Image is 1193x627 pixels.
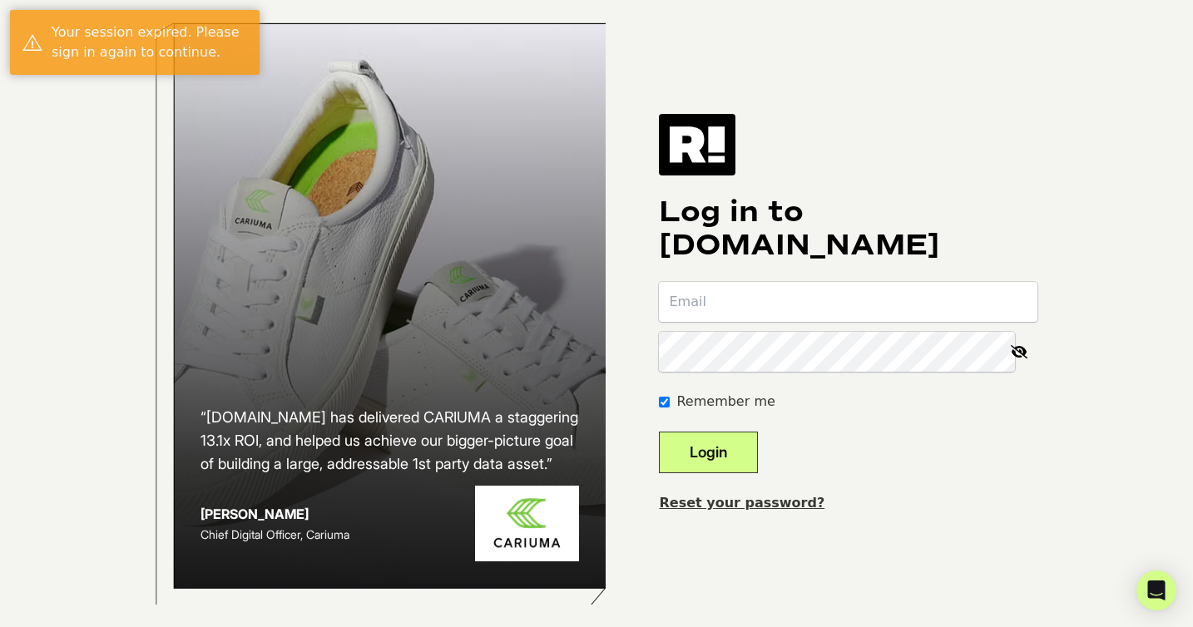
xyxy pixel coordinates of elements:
[200,506,309,522] strong: [PERSON_NAME]
[659,114,735,175] img: Retention.com
[676,392,775,412] label: Remember me
[659,282,1037,322] input: Email
[659,495,824,511] a: Reset your password?
[659,432,758,473] button: Login
[52,22,247,62] div: Your session expired. Please sign in again to continue.
[1136,570,1176,610] div: Open Intercom Messenger
[200,527,349,541] span: Chief Digital Officer, Cariuma
[200,406,580,476] h2: “[DOMAIN_NAME] has delivered CARIUMA a staggering 13.1x ROI, and helped us achieve our bigger-pic...
[475,486,579,561] img: Cariuma
[659,195,1037,262] h1: Log in to [DOMAIN_NAME]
